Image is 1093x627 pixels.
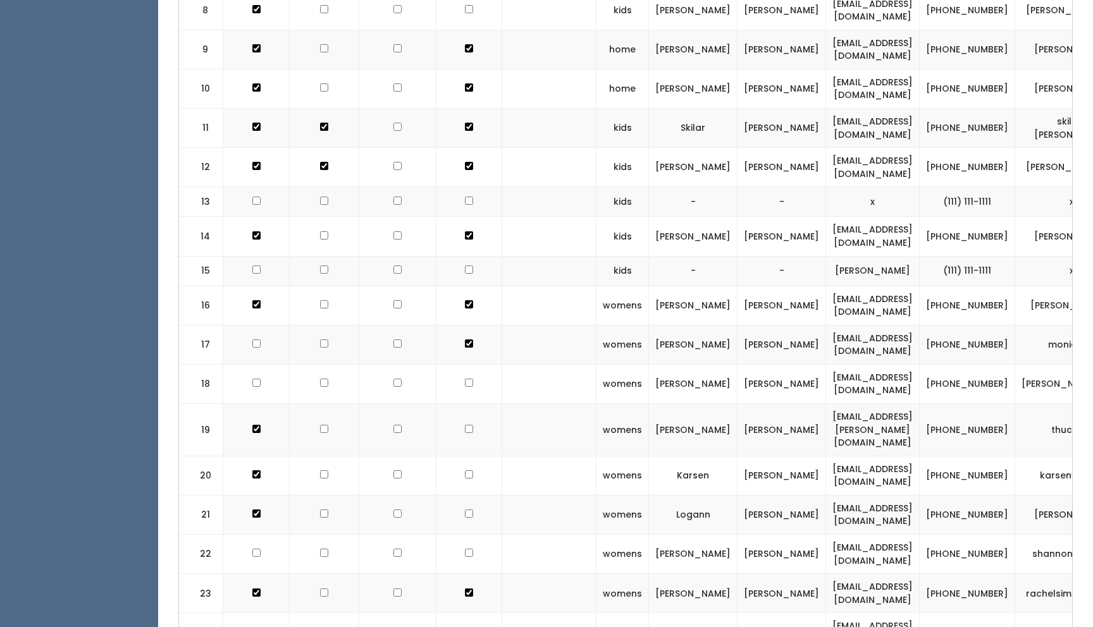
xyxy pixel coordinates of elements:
td: [PERSON_NAME] [738,30,826,69]
td: womens [596,456,649,495]
td: [PERSON_NAME] [738,217,826,256]
td: - [649,187,738,217]
td: womens [596,404,649,456]
td: 21 [179,495,223,534]
td: [PERSON_NAME] [649,286,738,325]
td: - [738,187,826,217]
td: [PERSON_NAME] [738,109,826,148]
td: - [649,256,738,286]
td: [PHONE_NUMBER] [920,286,1015,325]
td: [PERSON_NAME] [738,286,826,325]
td: womens [596,325,649,364]
td: x [826,187,920,217]
td: kids [596,256,649,286]
td: [PERSON_NAME] [649,364,738,403]
td: kids [596,148,649,187]
td: [EMAIL_ADDRESS][DOMAIN_NAME] [826,148,920,187]
td: Logann [649,495,738,534]
td: (111) 111-1111 [920,256,1015,286]
td: womens [596,286,649,325]
td: Skilar [649,109,738,148]
td: [PERSON_NAME] [649,148,738,187]
td: [EMAIL_ADDRESS][DOMAIN_NAME] [826,30,920,69]
td: [PERSON_NAME] [738,404,826,456]
td: [PERSON_NAME] [738,535,826,574]
td: [PERSON_NAME] [649,30,738,69]
td: [PHONE_NUMBER] [920,495,1015,534]
td: [PHONE_NUMBER] [920,535,1015,574]
td: 10 [179,69,223,108]
td: [PHONE_NUMBER] [920,109,1015,148]
td: [PHONE_NUMBER] [920,404,1015,456]
td: [EMAIL_ADDRESS][DOMAIN_NAME] [826,286,920,325]
td: [PERSON_NAME] [738,69,826,108]
td: [EMAIL_ADDRESS][DOMAIN_NAME] [826,456,920,495]
td: [PERSON_NAME] [649,404,738,456]
td: home [596,69,649,108]
td: [PERSON_NAME] [649,325,738,364]
td: [EMAIL_ADDRESS][DOMAIN_NAME] [826,495,920,534]
td: 20 [179,456,223,495]
td: [PHONE_NUMBER] [920,364,1015,403]
td: [PERSON_NAME] [738,325,826,364]
td: [PERSON_NAME] [649,217,738,256]
td: [PERSON_NAME] [738,364,826,403]
td: 15 [179,256,223,286]
td: kids [596,187,649,217]
td: [EMAIL_ADDRESS][DOMAIN_NAME] [826,364,920,403]
td: womens [596,364,649,403]
td: 23 [179,574,223,613]
td: [PERSON_NAME] [738,456,826,495]
td: 17 [179,325,223,364]
td: Karsen [649,456,738,495]
td: - [738,256,826,286]
td: [EMAIL_ADDRESS][PERSON_NAME][DOMAIN_NAME] [826,404,920,456]
td: kids [596,109,649,148]
td: [EMAIL_ADDRESS][DOMAIN_NAME] [826,325,920,364]
td: kids [596,217,649,256]
td: womens [596,574,649,613]
td: 22 [179,535,223,574]
td: [PHONE_NUMBER] [920,574,1015,613]
td: [EMAIL_ADDRESS][DOMAIN_NAME] [826,69,920,108]
td: [PERSON_NAME] [738,574,826,613]
td: [PHONE_NUMBER] [920,217,1015,256]
td: [EMAIL_ADDRESS][DOMAIN_NAME] [826,109,920,148]
td: [PHONE_NUMBER] [920,325,1015,364]
td: 16 [179,286,223,325]
td: home [596,30,649,69]
td: [PHONE_NUMBER] [920,69,1015,108]
td: [PERSON_NAME] [738,495,826,534]
td: [PERSON_NAME] [826,256,920,286]
td: 9 [179,30,223,69]
td: womens [596,535,649,574]
td: 13 [179,187,223,217]
td: [PERSON_NAME] [649,69,738,108]
td: 12 [179,148,223,187]
td: [PHONE_NUMBER] [920,456,1015,495]
td: [PERSON_NAME] [649,574,738,613]
td: [PHONE_NUMBER] [920,148,1015,187]
td: 11 [179,109,223,148]
td: [PHONE_NUMBER] [920,30,1015,69]
td: [EMAIL_ADDRESS][DOMAIN_NAME] [826,535,920,574]
td: 18 [179,364,223,403]
td: womens [596,495,649,534]
td: [EMAIL_ADDRESS][DOMAIN_NAME] [826,574,920,613]
td: (111) 111-1111 [920,187,1015,217]
td: 14 [179,217,223,256]
td: [EMAIL_ADDRESS][DOMAIN_NAME] [826,217,920,256]
td: [PERSON_NAME] [738,148,826,187]
td: [PERSON_NAME] [649,535,738,574]
td: 19 [179,404,223,456]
